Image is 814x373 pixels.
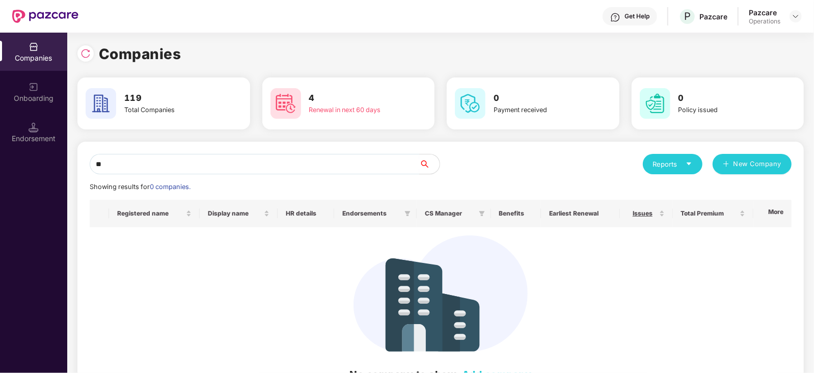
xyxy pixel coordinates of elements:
div: Operations [749,17,780,25]
img: svg+xml;base64,PHN2ZyBpZD0iSGVscC0zMngzMiIgeG1sbnM9Imh0dHA6Ly93d3cudzMub3JnLzIwMDAvc3ZnIiB3aWR0aD... [610,12,620,22]
img: svg+xml;base64,PHN2ZyB3aWR0aD0iMTQuNSIgaGVpZ2h0PSIxNC41IiB2aWV3Qm94PSIwIDAgMTYgMTYiIGZpbGw9Im5vbm... [29,122,39,132]
th: Benefits [491,200,541,227]
span: P [684,10,691,22]
img: svg+xml;base64,PHN2ZyB4bWxucz0iaHR0cDovL3d3dy53My5vcmcvMjAwMC9zdmciIHdpZHRoPSI2MCIgaGVpZ2h0PSI2MC... [86,88,116,119]
span: 0 companies. [150,183,191,191]
th: Total Premium [673,200,754,227]
div: Pazcare [749,8,780,17]
div: Policy issued [679,105,766,115]
img: svg+xml;base64,PHN2ZyBpZD0iUmVsb2FkLTMyeDMyIiB4bWxucz0iaHR0cDovL3d3dy53My5vcmcvMjAwMC9zdmciIHdpZH... [80,48,91,59]
img: svg+xml;base64,PHN2ZyBpZD0iQ29tcGFuaWVzIiB4bWxucz0iaHR0cDovL3d3dy53My5vcmcvMjAwMC9zdmciIHdpZHRoPS... [29,42,39,52]
img: svg+xml;base64,PHN2ZyB4bWxucz0iaHR0cDovL3d3dy53My5vcmcvMjAwMC9zdmciIHdpZHRoPSI2MCIgaGVpZ2h0PSI2MC... [640,88,670,119]
span: Registered name [117,209,184,218]
button: search [419,154,440,174]
img: svg+xml;base64,PHN2ZyBpZD0iRHJvcGRvd24tMzJ4MzIiIHhtbG5zPSJodHRwOi8vd3d3LnczLm9yZy8yMDAwL3N2ZyIgd2... [792,12,800,20]
div: Pazcare [699,12,727,21]
h3: 4 [309,92,397,105]
th: Earliest Renewal [541,200,620,227]
img: svg+xml;base64,PHN2ZyB4bWxucz0iaHR0cDovL3d3dy53My5vcmcvMjAwMC9zdmciIHdpZHRoPSI2MCIgaGVpZ2h0PSI2MC... [270,88,301,119]
span: New Company [734,159,782,169]
div: Payment received [494,105,581,115]
img: svg+xml;base64,PHN2ZyB4bWxucz0iaHR0cDovL3d3dy53My5vcmcvMjAwMC9zdmciIHdpZHRoPSI2MCIgaGVpZ2h0PSI2MC... [455,88,485,119]
img: svg+xml;base64,PHN2ZyB4bWxucz0iaHR0cDovL3d3dy53My5vcmcvMjAwMC9zdmciIHdpZHRoPSIzNDIiIGhlaWdodD0iMj... [354,235,528,352]
span: filter [477,207,487,220]
span: Total Premium [681,209,738,218]
span: Endorsements [342,209,400,218]
th: Registered name [109,200,200,227]
span: search [419,160,440,168]
img: New Pazcare Logo [12,10,78,23]
h3: 0 [494,92,581,105]
h3: 0 [679,92,766,105]
div: Renewal in next 60 days [309,105,397,115]
div: Total Companies [124,105,212,115]
h3: 119 [124,92,212,105]
span: filter [402,207,413,220]
span: caret-down [686,161,692,167]
div: Reports [653,159,692,169]
th: Display name [200,200,278,227]
button: plusNew Company [713,154,792,174]
span: Showing results for [90,183,191,191]
th: HR details [278,200,334,227]
span: filter [404,210,411,217]
img: svg+xml;base64,PHN2ZyB3aWR0aD0iMjAiIGhlaWdodD0iMjAiIHZpZXdCb3g9IjAgMCAyMCAyMCIgZmlsbD0ibm9uZSIgeG... [29,82,39,92]
th: Issues [620,200,672,227]
h1: Companies [99,43,181,65]
span: plus [723,161,729,169]
div: Get Help [625,12,649,20]
span: CS Manager [425,209,474,218]
th: More [753,200,792,227]
span: Display name [208,209,262,218]
span: filter [479,210,485,217]
span: Issues [628,209,657,218]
